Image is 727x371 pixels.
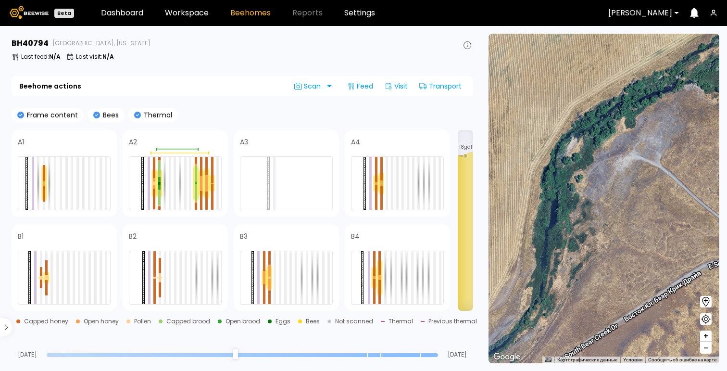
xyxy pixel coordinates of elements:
h4: A2 [129,139,137,145]
a: Условия (ссылка откроется в новой вкладке) [623,357,642,362]
h3: BH 40794 [12,39,49,47]
div: Not scanned [335,319,373,324]
div: Open brood [226,319,260,324]
button: Быстрые клавиши [545,357,552,363]
span: [GEOGRAPHIC_DATA], [US_STATE] [52,40,150,46]
div: Capped brood [166,319,210,324]
b: Beehome actions [19,83,81,90]
button: – [700,342,712,354]
span: 18 gal [459,145,472,150]
b: N/A [49,52,61,61]
div: Capped honey [24,319,68,324]
p: Last feed : [21,54,61,60]
div: Open honey [84,319,119,324]
div: Feed [343,78,377,94]
div: Transport [415,78,465,94]
span: [DATE] [442,352,473,358]
span: + [703,330,709,342]
a: Workspace [165,9,209,17]
div: Thermal [389,319,413,324]
h4: B2 [129,233,137,240]
h4: B1 [18,233,24,240]
span: – [703,342,709,354]
div: Previous thermal [428,319,477,324]
a: Dashboard [101,9,143,17]
div: Visit [381,78,412,94]
a: Settings [344,9,375,17]
a: Beehomes [230,9,271,17]
span: Reports [292,9,323,17]
b: N/A [102,52,114,61]
p: Frame content [24,112,78,118]
a: Сообщить об ошибке на карте [648,357,716,362]
div: Pollen [134,319,151,324]
button: + [700,331,712,342]
img: Google [491,351,523,363]
h4: A4 [351,139,360,145]
div: Beta [54,9,74,18]
p: Last visit : [76,54,114,60]
a: Открыть эту область в Google Картах (в новом окне) [491,351,523,363]
h4: A3 [240,139,248,145]
h4: B3 [240,233,248,240]
img: Beewise logo [10,6,49,19]
span: [DATE] [12,352,43,358]
p: Thermal [141,112,172,118]
p: Bees [100,112,119,118]
span: Scan [294,82,324,90]
h4: B4 [351,233,360,240]
button: Картографические данные [557,357,617,363]
div: Bees [306,319,320,324]
h4: A1 [18,139,24,145]
div: Eggs [276,319,290,324]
